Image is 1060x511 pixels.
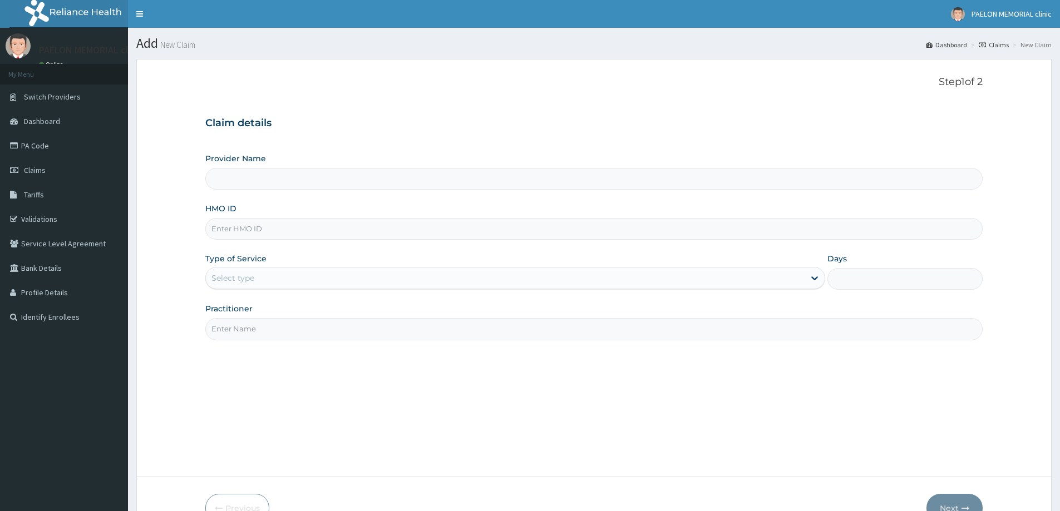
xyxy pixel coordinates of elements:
[205,117,983,130] h3: Claim details
[205,218,983,240] input: Enter HMO ID
[205,303,253,314] label: Practitioner
[979,40,1009,49] a: Claims
[24,92,81,102] span: Switch Providers
[205,203,236,214] label: HMO ID
[972,9,1052,19] span: PAELON MEMORIAL clinic
[205,76,983,88] p: Step 1 of 2
[205,318,983,340] input: Enter Name
[205,253,267,264] label: Type of Service
[951,7,965,21] img: User Image
[136,36,1052,51] h1: Add
[39,61,66,68] a: Online
[205,153,266,164] label: Provider Name
[39,45,144,55] p: PAELON MEMORIAL clinic
[926,40,967,49] a: Dashboard
[827,253,847,264] label: Days
[24,165,46,175] span: Claims
[1010,40,1052,49] li: New Claim
[211,272,254,284] div: Select type
[158,41,195,49] small: New Claim
[24,116,60,126] span: Dashboard
[24,190,44,200] span: Tariffs
[6,33,31,58] img: User Image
